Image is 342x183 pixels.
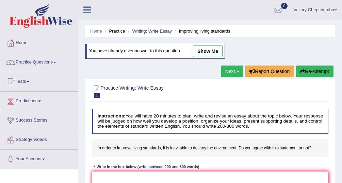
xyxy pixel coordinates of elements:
[92,140,329,157] h4: In order to improve living standards, it is inevitable to destroy the environment. Do you agree w...
[0,53,78,70] a: Practice Questions
[92,109,329,133] h4: You will have 20 minutes to plan, write and revise an essay about the topic below. Your response ...
[221,66,243,77] a: Next »
[92,164,201,170] div: * Write in the box below (write between 200 and 300 words)
[0,130,78,147] a: Strategy Videos
[94,93,100,98] span: 1
[0,92,78,109] a: Predictions
[97,113,125,118] b: Instructions:
[0,111,78,128] a: Success Stories
[193,45,223,57] a: show me
[132,29,172,34] a: Writing: Write Essay
[92,84,239,98] h2: Practice Writing: Write Essay
[103,28,125,34] li: Practice
[0,72,78,89] a: Tests
[296,66,333,77] button: Re-Attempt
[245,66,294,77] button: Report Question
[0,150,78,167] a: Your Account
[281,3,288,9] span: 0
[85,44,225,59] div: You have already given answer to this question
[90,29,102,34] a: Home
[0,34,78,51] a: Home
[173,28,230,34] li: Improving living standards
